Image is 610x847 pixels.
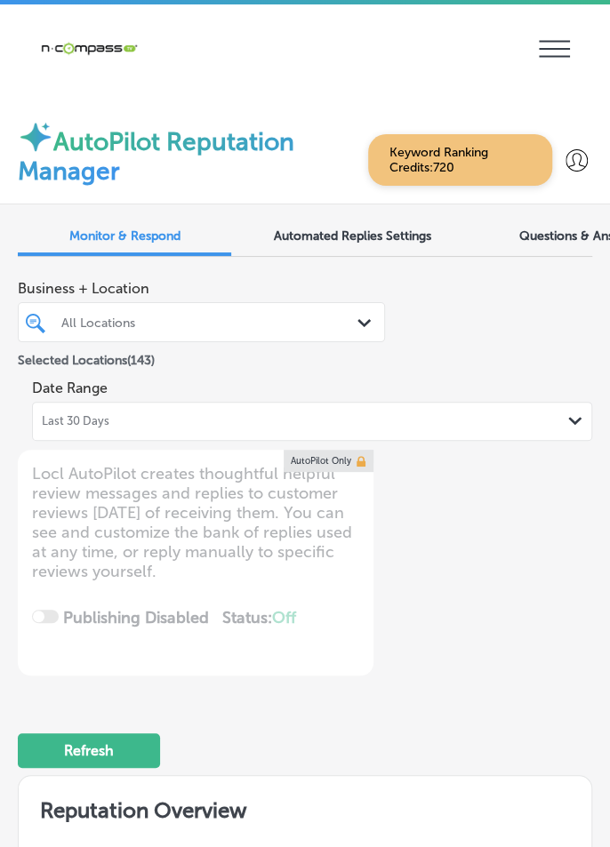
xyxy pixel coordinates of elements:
label: Date Range [32,380,108,396]
img: 660ab0bf-5cc7-4cb8-ba1c-48b5ae0f18e60NCTV_CLogo_TV_Black_-500x88.png [40,40,138,57]
h2: Reputation Overview [19,776,591,837]
label: AutoPilot Reputation Manager [18,127,294,186]
span: Monitor & Respond [69,228,181,244]
div: All Locations [61,315,359,330]
span: Automated Replies Settings [274,228,431,244]
span: Keyword Ranking Credits: 720 [368,134,552,186]
button: Refresh [18,733,160,768]
p: Selected Locations ( 143 ) [18,346,155,368]
img: autopilot-icon [18,119,53,155]
span: Last 30 Days [42,414,109,428]
span: Business + Location [18,280,385,297]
